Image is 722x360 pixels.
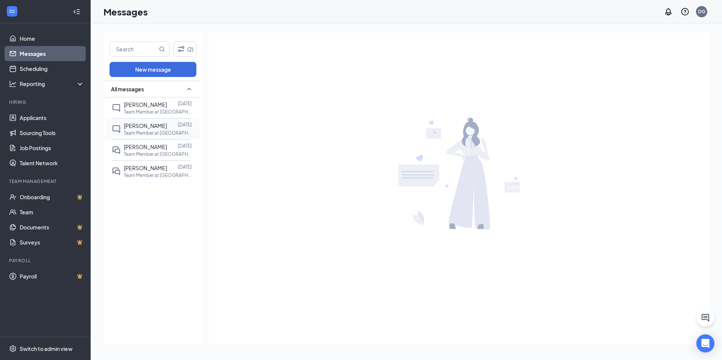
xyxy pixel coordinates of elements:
[696,334,714,352] div: Open Intercom Messenger
[112,146,121,155] svg: DoubleChat
[20,269,84,284] a: PayrollCrown
[698,8,705,15] div: DG
[112,103,121,112] svg: ChatInactive
[9,80,17,88] svg: Analysis
[20,235,84,250] a: SurveysCrown
[178,100,192,107] p: [DATE]
[112,167,121,176] svg: DoubleChat
[696,309,714,327] button: ChatActive
[20,125,84,140] a: Sourcing Tools
[680,7,690,16] svg: QuestionInfo
[178,143,192,149] p: [DATE]
[664,7,673,16] svg: Notifications
[124,101,167,108] span: [PERSON_NAME]
[9,345,17,352] svg: Settings
[73,8,80,15] svg: Collapse
[9,257,83,264] div: Payroll
[110,62,196,77] button: New message
[124,151,192,157] p: Team Member at [GEOGRAPHIC_DATA] - #859
[112,125,121,134] svg: ChatInactive
[20,31,84,46] a: Home
[177,45,186,54] svg: Filter
[20,110,84,125] a: Applicants
[20,140,84,155] a: Job Postings
[159,46,165,52] svg: MagnifyingGlass
[124,172,192,178] p: Team Member at [GEOGRAPHIC_DATA] - #859
[110,42,157,56] input: Search
[701,313,710,322] svg: ChatActive
[111,85,144,93] span: All messages
[20,345,73,352] div: Switch to admin view
[124,122,167,129] span: [PERSON_NAME]
[124,109,192,115] p: Team Member at [GEOGRAPHIC_DATA] - #859
[20,80,85,88] div: Reporting
[20,220,84,235] a: DocumentsCrown
[20,46,84,61] a: Messages
[185,85,194,94] svg: SmallChevronUp
[124,143,167,150] span: [PERSON_NAME]
[20,61,84,76] a: Scheduling
[178,122,192,128] p: [DATE]
[124,165,167,171] span: [PERSON_NAME]
[8,8,16,15] svg: WorkstreamLogo
[20,205,84,220] a: Team
[124,130,192,136] p: Team Member at [GEOGRAPHIC_DATA] - #859
[178,164,192,170] p: [DATE]
[9,178,83,185] div: Team Management
[173,42,196,57] button: Filter (2)
[103,5,148,18] h1: Messages
[20,155,84,171] a: Talent Network
[20,189,84,205] a: OnboardingCrown
[9,99,83,105] div: Hiring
